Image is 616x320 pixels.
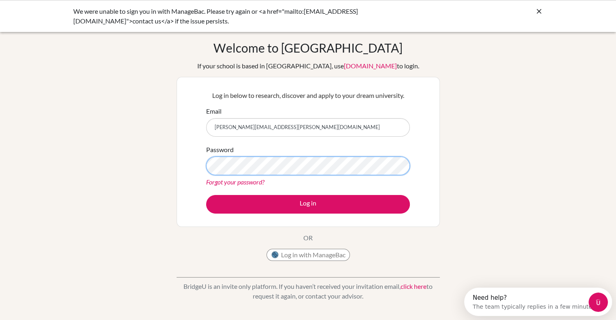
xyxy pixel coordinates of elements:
[177,282,440,301] p: BridgeU is an invite only platform. If you haven’t received your invitation email, to request it ...
[197,61,419,71] div: If your school is based in [GEOGRAPHIC_DATA], use to login.
[3,3,157,25] div: Open Intercom Messenger
[303,233,313,243] p: OR
[266,249,350,261] button: Log in with ManageBac
[213,40,403,55] h1: Welcome to [GEOGRAPHIC_DATA]
[344,62,397,70] a: [DOMAIN_NAME]
[206,145,234,155] label: Password
[464,288,612,316] iframe: Intercom live chat discovery launcher
[206,195,410,214] button: Log in
[9,7,133,13] div: Need help?
[206,91,410,100] p: Log in below to research, discover and apply to your dream university.
[206,106,222,116] label: Email
[9,13,133,22] div: The team typically replies in a few minutes.
[401,282,426,290] a: click here
[73,6,422,26] div: We were unable to sign you in with ManageBac. Please try again or <a href="mailto:[EMAIL_ADDRESS]...
[588,292,608,312] iframe: Intercom live chat
[206,178,264,186] a: Forgot your password?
